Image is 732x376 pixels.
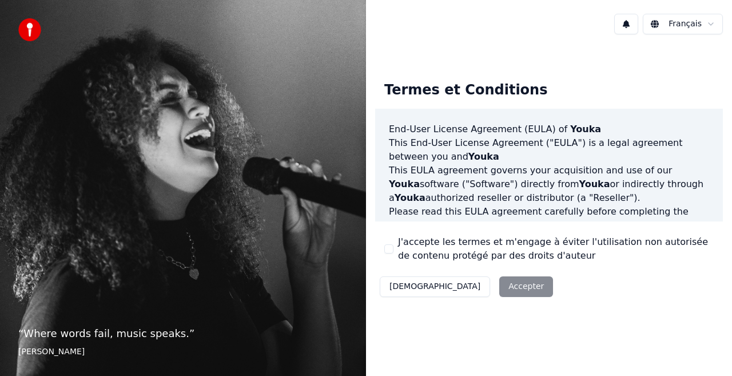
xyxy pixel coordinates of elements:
[546,220,577,231] span: Youka
[389,205,709,260] p: Please read this EULA agreement carefully before completing the installation process and using th...
[468,151,499,162] span: Youka
[389,136,709,164] p: This End-User License Agreement ("EULA") is a legal agreement between you and
[395,192,425,203] span: Youka
[18,18,41,41] img: youka
[18,346,348,358] footer: [PERSON_NAME]
[18,326,348,342] p: “ Where words fail, music speaks. ”
[380,276,490,297] button: [DEMOGRAPHIC_DATA]
[570,124,601,134] span: Youka
[375,72,556,109] div: Termes et Conditions
[389,164,709,205] p: This EULA agreement governs your acquisition and use of our software ("Software") directly from o...
[579,179,610,189] span: Youka
[389,179,420,189] span: Youka
[398,235,714,263] label: J'accepte les termes et m'engage à éviter l'utilisation non autorisée de contenu protégé par des ...
[389,122,709,136] h3: End-User License Agreement (EULA) of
